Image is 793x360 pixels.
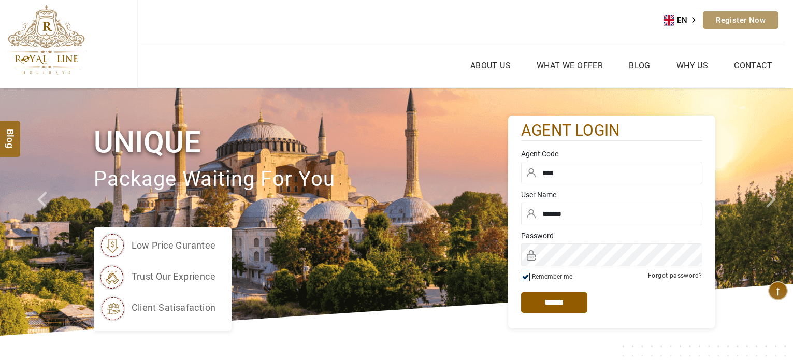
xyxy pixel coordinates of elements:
a: Check next image [753,88,793,336]
span: Blog [4,129,17,138]
label: User Name [521,190,702,200]
a: Blog [626,58,653,73]
div: Language [664,12,703,28]
label: Password [521,231,702,241]
a: What we Offer [534,58,605,73]
a: Register Now [703,11,778,29]
a: Why Us [674,58,711,73]
h2: agent login [521,121,702,141]
h1: Unique [94,123,508,162]
p: package waiting for you [94,162,508,197]
a: About Us [468,58,513,73]
a: Forgot password? [648,272,702,279]
li: low price gurantee [99,233,216,258]
label: Remember me [532,273,572,280]
li: client satisafaction [99,295,216,321]
img: The Royal Line Holidays [8,5,85,75]
li: trust our exprience [99,264,216,290]
a: Check next prev [24,88,64,336]
a: Contact [731,58,775,73]
a: EN [664,12,703,28]
aside: Language selected: English [664,12,703,28]
label: Agent Code [521,149,702,159]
